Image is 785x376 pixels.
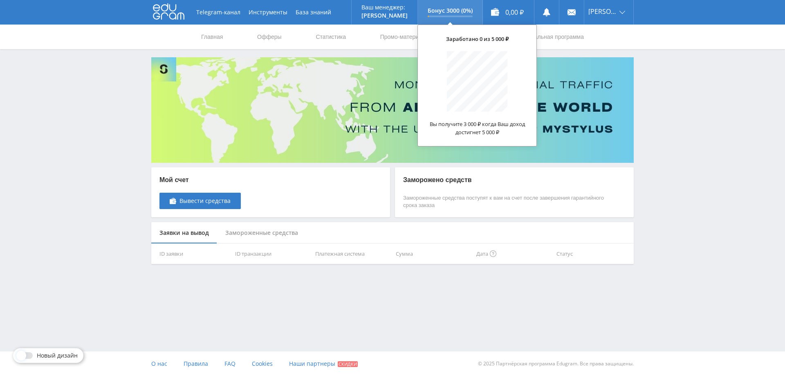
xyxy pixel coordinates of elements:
a: Офферы [256,25,283,49]
span: Новый дизайн [37,352,78,359]
th: Дата [473,243,554,264]
div: Заявки на вывод [151,222,217,244]
span: Вывести средства [179,198,231,204]
a: Вывести средства [159,193,241,209]
p: Вы получите 3 000 ₽ когда Ваш доход достигнет 5 000 ₽ [429,120,525,136]
span: Правила [184,360,208,367]
span: Cookies [252,360,273,367]
p: Заморожено средств [403,176,609,185]
th: Статус [553,243,634,264]
th: ID заявки [151,243,232,264]
th: ID транзакции [232,243,312,264]
span: Скидки [338,361,358,367]
a: О нас [151,351,167,376]
a: FAQ [224,351,235,376]
img: Banner [151,57,634,163]
div: © 2025 Партнёрская программа Edugram. Все права защищены. [397,351,634,376]
span: О нас [151,360,167,367]
th: Платежная система [312,243,392,264]
p: Замороженные средства поступят к вам на счет после завершения гарантийного срока заказа [403,194,609,209]
a: Реферальная программа [516,25,585,49]
a: Статистика [315,25,347,49]
a: Cookies [252,351,273,376]
a: Наши партнеры Скидки [289,351,358,376]
span: [PERSON_NAME] [588,8,617,15]
p: [PERSON_NAME] [361,12,408,19]
a: Главная [200,25,224,49]
p: Ваш менеджер: [361,4,408,11]
a: Промо-материалы [379,25,430,49]
span: Наши партнеры [289,360,335,367]
p: Бонус 3000 (0%) [428,7,473,14]
span: FAQ [224,360,235,367]
th: Сумма [392,243,473,264]
p: Заработано 0 из 5 000 ₽ [429,35,525,43]
a: Правила [184,351,208,376]
div: Замороженные средства [217,222,306,244]
p: Мой счет [159,176,241,185]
